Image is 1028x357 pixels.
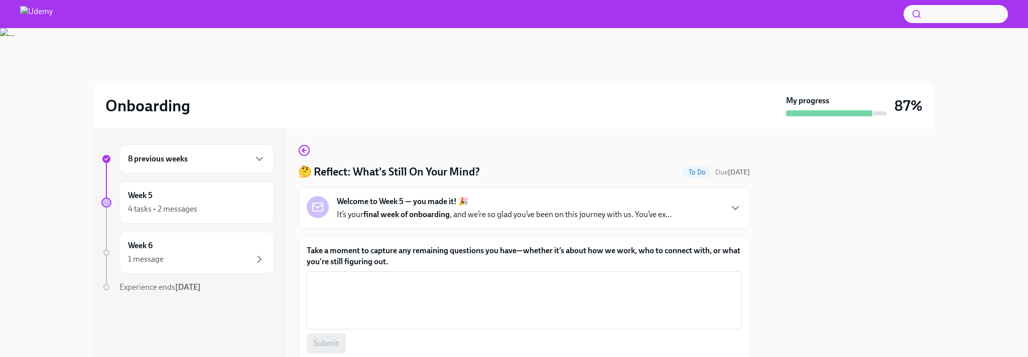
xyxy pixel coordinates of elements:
[128,153,188,164] h6: 8 previous weeks
[337,196,468,207] strong: Welcome to Week 5 — you made it! 🎉
[298,164,480,180] h4: 🤔 Reflect: What's Still On Your Mind?
[20,6,53,22] img: Udemy
[128,190,153,201] h6: Week 5
[307,245,741,267] label: Take a moment to capture any remaining questions you have—whether it’s about how we work, who to ...
[683,168,711,176] span: To Do
[101,232,274,274] a: Week 61 message
[119,282,201,292] span: Experience ends
[128,240,153,251] h6: Week 6
[128,204,197,215] div: 4 tasks • 2 messages
[337,209,672,220] p: It’s your , and we’re so glad you’ve been on this journey with us. You’ve ex...
[128,254,164,265] div: 1 message
[715,167,750,177] span: August 23rd, 2025 09:00
[786,95,829,106] strong: My progress
[363,210,450,219] strong: final week of onboarding
[101,182,274,224] a: Week 54 tasks • 2 messages
[728,168,750,176] strong: [DATE]
[894,97,923,115] h3: 87%
[119,144,274,173] div: 8 previous weeks
[715,168,750,176] span: Due
[175,282,201,292] strong: [DATE]
[105,96,190,116] h2: Onboarding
